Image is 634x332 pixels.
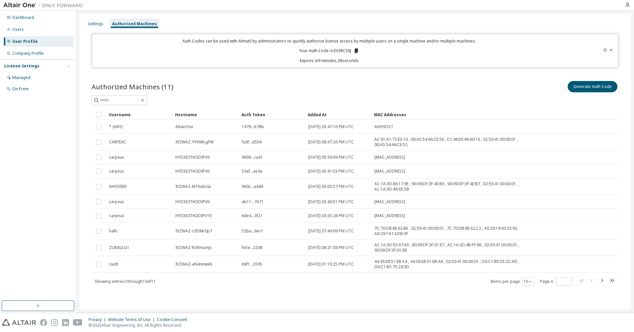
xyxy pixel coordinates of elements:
div: License Settings [4,63,39,69]
div: Users [12,27,24,32]
span: 52ba...6ec1 [242,228,263,234]
span: IVZWAZ-s3DMr0pT [175,228,213,234]
img: Altair One [3,2,86,9]
span: carpeac [109,169,124,174]
span: Showing entries 1 through 10 of 11 [95,279,156,284]
div: Website Terms of Use [108,317,157,322]
span: HAYDEBD [109,184,127,189]
img: altair_logo.svg [2,319,36,326]
span: ZUNIGLG1 [109,245,129,250]
span: * (ANY) [109,124,123,129]
span: Authorized Machines (11) [92,82,173,91]
p: Auth Codes can be used with Almutil by administrators to quickly authorize license access by mult... [96,38,563,44]
span: [DATE] 08:21:38 PM UTC [308,245,354,250]
span: [DATE] 01:10:25 PM UTC [308,262,354,267]
span: AltairOne [175,124,193,129]
span: 69f1...0165 [242,262,262,267]
img: instagram.svg [51,319,58,326]
span: CARPEAC [109,139,126,145]
div: Auth Token [241,109,302,120]
div: MAC Addresses [374,109,549,120]
img: youtube.svg [73,319,83,326]
span: AC:1A:3D:55:67:63 , 90:09:DF:3F:01:E7 , AC:1A:3D:4B:FF:96 , 02:50:41:00:00:01 , 90:09:DF:3F:01:EB [374,242,549,253]
span: [MAC_ADDRESS] [374,169,405,174]
span: AC:1A:3D:86:17:9F , 90:09:DF:3F:4E:B3 , 90:09:DF:3F:4E:B7 , 02:50:41:00:00:01 , AC:1A:3D:46:65:5B [374,181,549,192]
div: Cookie Consent [157,317,191,322]
span: [DATE] 03:40:51 PM UTC [308,199,354,205]
span: Page n. [540,277,572,286]
div: Settings [88,21,103,27]
span: [DATE] 05:41:53 PM UTC [308,169,354,174]
span: 860c...a4d6 [242,184,263,189]
span: fa0f...d504 [242,139,262,145]
div: Privacy [89,317,108,322]
span: carpeac [109,199,124,205]
button: 10 [524,279,533,284]
span: [MAC_ADDRESS] [374,155,405,160]
span: AC:91:A1:72:E3:10 , 00:A5:54:66:CE:56 , CC:96:E5:96:60:16 , 02:50:41:00:00:01 , 00:A5:54:66:CE:52 [374,137,549,147]
span: IVZWAZ-RcBmumJs [175,245,212,250]
span: [DATE] 08:47:26 PM UTC [308,139,354,145]
span: [DATE] 05:39:09 PM UTC [308,155,354,160]
span: [DATE] 03:03:57 PM UTC [308,184,354,189]
div: Company Profile [12,51,44,56]
span: HYDXDITKODIPV6 [175,199,210,205]
div: Hostname [175,109,236,120]
span: 44:38:E8:51:EB:A4 , 44:38:E8:51:EB:A8 , 02:50:41:00:00:01 , D0:C1:B5:55:2C:AD , D0:C1:B5:75:29:0D [374,259,549,270]
div: Username [109,109,170,120]
span: [DATE] 03:35:28 PM UTC [308,213,354,218]
span: HYDXDITKODIPV15 [175,213,212,218]
span: carpeac [109,213,124,218]
div: On Prem [12,86,29,92]
p: Your Auth Code is: EV3RCS6J [299,48,359,54]
div: User Profile [12,39,38,44]
img: facebook.svg [40,319,47,326]
span: [MAC_ADDRESS] [374,213,405,218]
span: [MAC_ADDRESS] [374,199,405,205]
span: fe5e...2208 [242,245,262,250]
p: Expires in 9 minutes, 38 seconds [96,58,563,63]
span: HYDXDITKODIPV6 [175,169,210,174]
span: IVZWAZ-YYNWLgFW [175,139,214,145]
span: 9909...ca41 [242,155,263,160]
span: ab11...7671 [242,199,264,205]
span: HYDXDITKODIPV6 [175,155,210,160]
span: riadt [109,262,118,267]
span: IVZWAZ-aN4nnwxN [175,262,212,267]
span: [DATE] 07:49:09 PM UTC [308,228,354,234]
div: Dashboard [12,15,34,20]
span: 1979...b78b [242,124,264,129]
span: Items per page [490,277,534,286]
div: Added At [308,109,369,120]
span: carpeac [109,155,124,160]
p: © 2025 Altair Engineering, Inc. All Rights Reserved. [89,322,191,328]
span: 7C:70:DB:8E:62:BE , 02:50:41:00:00:01 , 7C:70:DB:8E:62:C2 , A0:29:19:93:55:92 , A0:29:19:14:DB:3F [374,226,549,236]
img: linkedin.svg [62,319,69,326]
span: 6de4...3f21 [242,213,263,218]
button: Generate Auth Code [568,81,617,92]
div: Managed [12,75,31,80]
span: IVZWAZ-M1huEoIa [175,184,211,189]
span: [DATE] 03:47:16 PM UTC [308,124,354,129]
div: Authorized Machines [112,21,157,27]
span: ANYHOST [374,124,393,129]
span: 53ef...ae4a [242,169,262,174]
span: hallc [109,228,118,234]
